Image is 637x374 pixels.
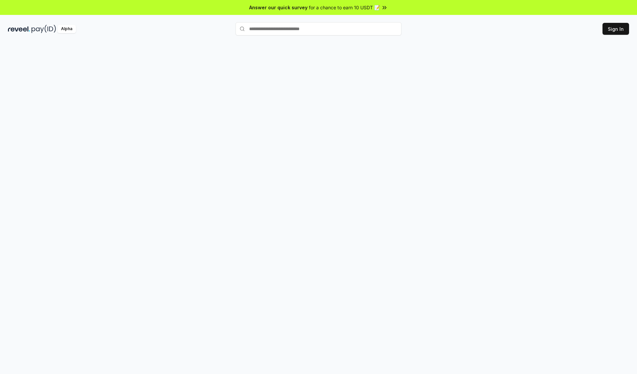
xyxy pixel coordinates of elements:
span: for a chance to earn 10 USDT 📝 [309,4,380,11]
button: Sign In [602,23,629,35]
img: reveel_dark [8,25,30,33]
img: pay_id [32,25,56,33]
div: Alpha [57,25,76,33]
span: Answer our quick survey [249,4,308,11]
